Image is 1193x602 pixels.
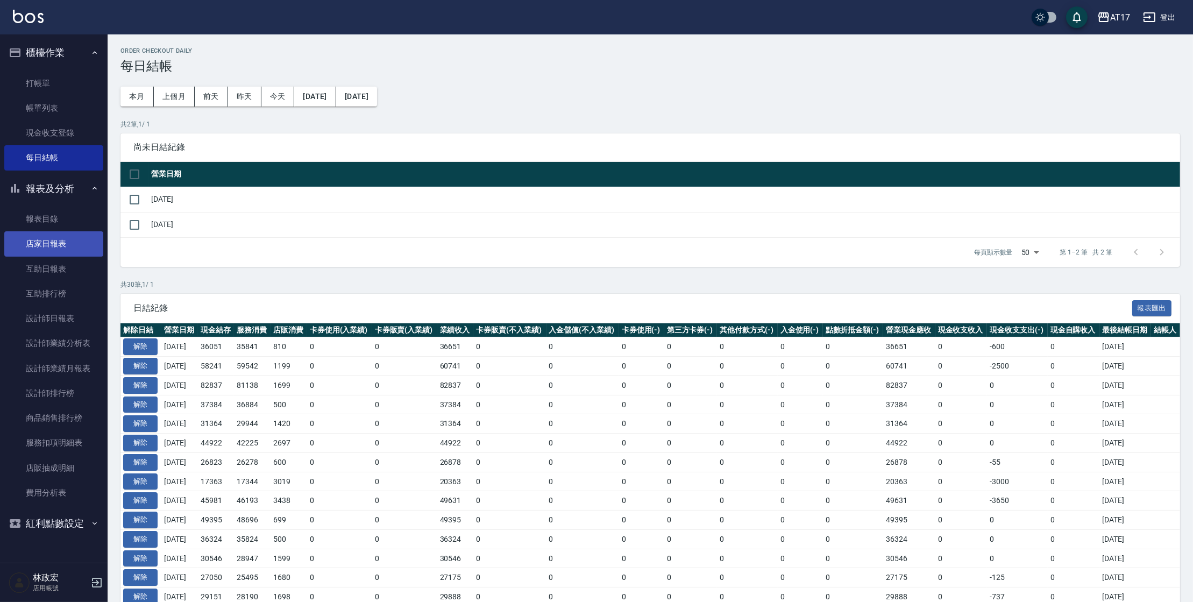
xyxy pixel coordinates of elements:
td: 0 [987,434,1048,453]
td: 0 [664,395,717,414]
td: [DATE] [148,187,1180,212]
p: 每頁顯示數量 [974,247,1013,257]
td: 0 [619,376,664,395]
td: 0 [935,511,987,530]
td: 0 [935,357,987,376]
td: 1699 [271,376,307,395]
td: 0 [307,511,372,530]
button: 報表匯出 [1132,300,1172,317]
td: 0 [473,395,546,414]
td: [DATE] [1099,511,1151,530]
td: 0 [619,337,664,357]
td: 0 [619,434,664,453]
a: 每日結帳 [4,145,103,170]
th: 最後結帳日期 [1099,323,1151,337]
td: [DATE] [161,395,198,414]
th: 營業現金應收 [883,323,935,337]
td: 0 [823,337,884,357]
th: 現金收支收入 [935,323,987,337]
td: [DATE] [1099,357,1151,376]
td: 0 [619,491,664,511]
td: [DATE] [1099,491,1151,511]
td: 0 [546,452,619,472]
a: 設計師日報表 [4,306,103,331]
td: 35841 [234,337,271,357]
td: 26823 [198,452,235,472]
td: 699 [271,511,307,530]
td: 0 [307,337,372,357]
td: [DATE] [1099,337,1151,357]
td: [DATE] [161,529,198,549]
td: 20363 [883,472,935,491]
span: 日結紀錄 [133,303,1132,314]
button: [DATE] [294,87,336,107]
td: 0 [823,395,884,414]
td: 36324 [883,529,935,549]
td: 0 [717,434,778,453]
a: 設計師排行榜 [4,381,103,406]
td: 0 [823,452,884,472]
td: 500 [271,529,307,549]
button: 解除 [123,512,158,528]
td: 0 [778,511,823,530]
td: 0 [717,414,778,434]
td: 0 [307,549,372,568]
td: 500 [271,395,307,414]
td: 0 [372,337,437,357]
td: 3019 [271,472,307,491]
td: 0 [307,376,372,395]
h5: 林政宏 [33,572,88,583]
button: 前天 [195,87,228,107]
td: 0 [664,452,717,472]
td: 60741 [437,357,474,376]
td: [DATE] [161,357,198,376]
td: 42225 [234,434,271,453]
td: 0 [935,491,987,511]
td: 36324 [198,529,235,549]
td: 0 [778,434,823,453]
th: 其他付款方式(-) [717,323,778,337]
td: 0 [546,357,619,376]
td: [DATE] [161,434,198,453]
th: 業績收入 [437,323,474,337]
th: 服務消費 [234,323,271,337]
td: 0 [546,529,619,549]
td: 46193 [234,491,271,511]
td: 0 [823,472,884,491]
th: 現金結存 [198,323,235,337]
td: 0 [987,376,1048,395]
td: 0 [619,414,664,434]
td: 0 [372,376,437,395]
td: 0 [935,472,987,491]
td: 0 [778,395,823,414]
td: 49395 [883,511,935,530]
td: 0 [546,395,619,414]
button: 解除 [123,396,158,413]
a: 設計師業績分析表 [4,331,103,356]
td: 0 [372,511,437,530]
td: 28947 [234,549,271,568]
td: 0 [823,376,884,395]
td: [DATE] [161,511,198,530]
td: [DATE] [161,376,198,395]
td: 600 [271,452,307,472]
td: 0 [372,414,437,434]
td: 0 [473,376,546,395]
td: 0 [307,491,372,511]
th: 解除日結 [120,323,161,337]
td: 26878 [437,452,474,472]
th: 卡券販賣(入業績) [372,323,437,337]
td: 0 [823,491,884,511]
a: 現金收支登錄 [4,121,103,145]
td: 0 [935,434,987,453]
td: 0 [473,434,546,453]
td: 0 [664,337,717,357]
div: AT17 [1110,11,1130,24]
a: 商品銷售排行榜 [4,406,103,430]
td: 2697 [271,434,307,453]
td: 0 [473,452,546,472]
a: 帳單列表 [4,96,103,121]
button: 解除 [123,377,158,394]
p: 共 30 筆, 1 / 1 [120,280,1180,289]
th: 結帳人 [1151,323,1180,337]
